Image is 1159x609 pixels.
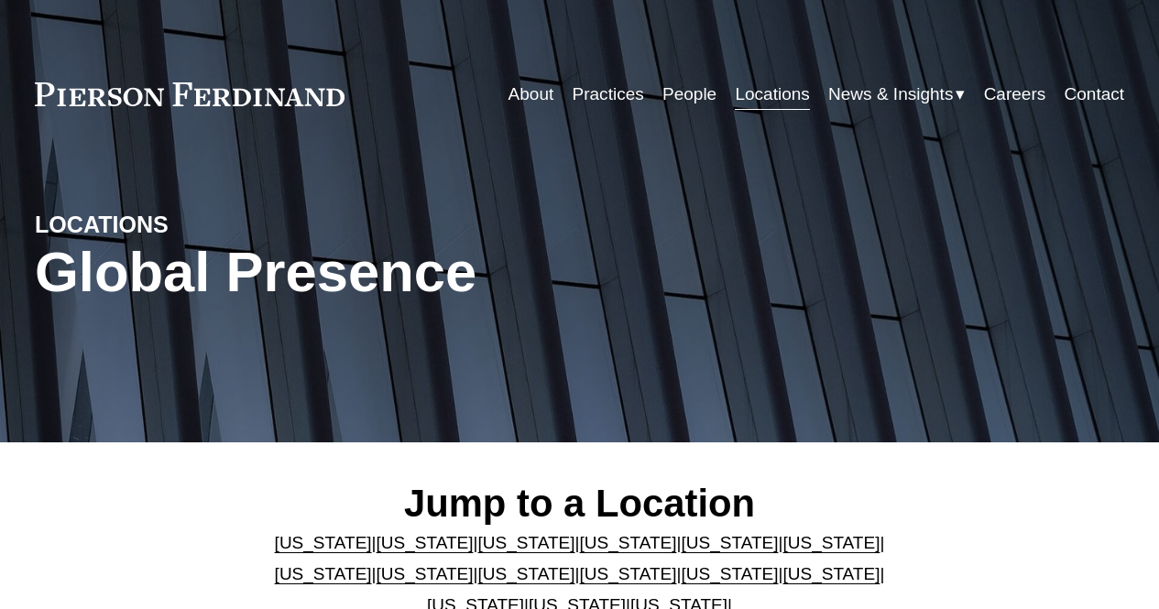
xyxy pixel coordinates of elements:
[262,481,898,527] h2: Jump to a Location
[377,533,474,552] a: [US_STATE]
[681,564,778,583] a: [US_STATE]
[478,533,575,552] a: [US_STATE]
[580,564,677,583] a: [US_STATE]
[828,79,953,110] span: News & Insights
[735,77,809,112] a: Locations
[275,533,372,552] a: [US_STATE]
[580,533,677,552] a: [US_STATE]
[828,77,965,112] a: folder dropdown
[275,564,372,583] a: [US_STATE]
[377,564,474,583] a: [US_STATE]
[984,77,1046,112] a: Careers
[681,533,778,552] a: [US_STATE]
[508,77,554,112] a: About
[35,240,761,304] h1: Global Presence
[35,211,307,240] h4: LOCATIONS
[573,77,644,112] a: Practices
[1065,77,1125,112] a: Contact
[782,533,880,552] a: [US_STATE]
[662,77,716,112] a: People
[478,564,575,583] a: [US_STATE]
[782,564,880,583] a: [US_STATE]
